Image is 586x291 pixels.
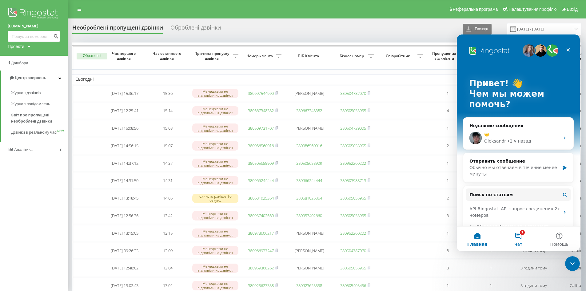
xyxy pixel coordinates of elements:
[429,51,460,61] span: Пропущених від клієнта
[11,61,28,65] span: Дашборд
[340,143,366,148] a: 380505055955
[285,260,334,276] td: [PERSON_NAME]
[11,101,50,107] span: Журнал повідомлень
[192,176,238,185] div: Менеджери не відповіли на дзвінок
[426,260,469,276] td: 3
[146,243,189,259] td: 13:09
[11,129,57,135] span: Дзвінки в реальному часі
[426,155,469,172] td: 1
[296,283,322,288] a: 380923623338
[103,208,146,224] td: [DATE] 12:56:36
[146,155,189,172] td: 14:37
[8,23,60,29] a: [DOMAIN_NAME]
[15,75,46,80] span: Центр звернень
[296,178,322,183] a: 380966244444
[248,265,274,271] a: 380959368262
[340,213,366,218] a: 380505055955
[426,208,469,224] td: 3
[426,190,469,206] td: 2
[248,108,274,113] a: 380667348382
[103,138,146,154] td: [DATE] 14:56:15
[340,248,366,253] a: 380504787070
[146,85,189,102] td: 15:36
[72,24,163,34] div: Необроблені пропущені дзвінки
[285,120,334,136] td: [PERSON_NAME]
[248,248,274,253] a: 380966937247
[285,85,334,102] td: [PERSON_NAME]
[103,190,146,206] td: [DATE] 13:18:45
[426,138,469,154] td: 2
[192,246,238,255] div: Менеджери не відповіли на дзвінок
[77,53,107,59] button: Обрати всі
[453,7,498,12] span: Реферальна програма
[426,103,469,119] td: 4
[192,264,238,273] div: Менеджери не відповіли на дзвінок
[8,6,60,22] img: Ringostat logo
[8,31,60,42] input: Пошук за номером
[146,190,189,206] td: 14:05
[146,225,189,241] td: 13:15
[192,51,233,61] span: Причина пропуску дзвінка
[11,87,68,99] a: Журнал дзвінків
[340,91,366,96] a: 380504787070
[290,54,329,59] span: ПІБ Клієнта
[11,112,65,124] span: Звіт про пропущені необроблені дзвінки
[146,173,189,189] td: 14:31
[192,228,238,238] div: Менеджери не відповіли на дзвінок
[248,160,274,166] a: 380505658909
[340,265,366,271] a: 380505055955
[14,147,33,152] span: Аналiтика
[248,213,274,218] a: 380957402660
[146,260,189,276] td: 13:04
[146,138,189,154] td: 15:07
[248,143,274,148] a: 380986560016
[11,127,68,138] a: Дзвінки в реальному часіNEW
[248,283,274,288] a: 380923623338
[146,103,189,119] td: 15:14
[380,54,417,59] span: Співробітник
[340,108,366,113] a: 380505055955
[457,34,580,251] iframe: Intercom live chat
[426,85,469,102] td: 1
[103,103,146,119] td: [DATE] 12:25:41
[426,173,469,189] td: 1
[192,89,238,98] div: Менеджери не відповіли на дзвінок
[248,125,274,131] a: 380509731707
[340,195,366,201] a: 380505055955
[285,243,334,259] td: [PERSON_NAME]
[192,123,238,133] div: Менеджери не відповіли на дзвінок
[1,71,68,85] a: Центр звернень
[192,211,238,220] div: Менеджери не відповіли на дзвінок
[340,178,366,183] a: 380503988713
[103,225,146,241] td: [DATE] 13:15:05
[512,260,555,276] td: 3 години тому
[296,195,322,201] a: 380681025364
[103,120,146,136] td: [DATE] 15:08:56
[248,195,274,201] a: 380681025364
[508,7,556,12] span: Налаштування профілю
